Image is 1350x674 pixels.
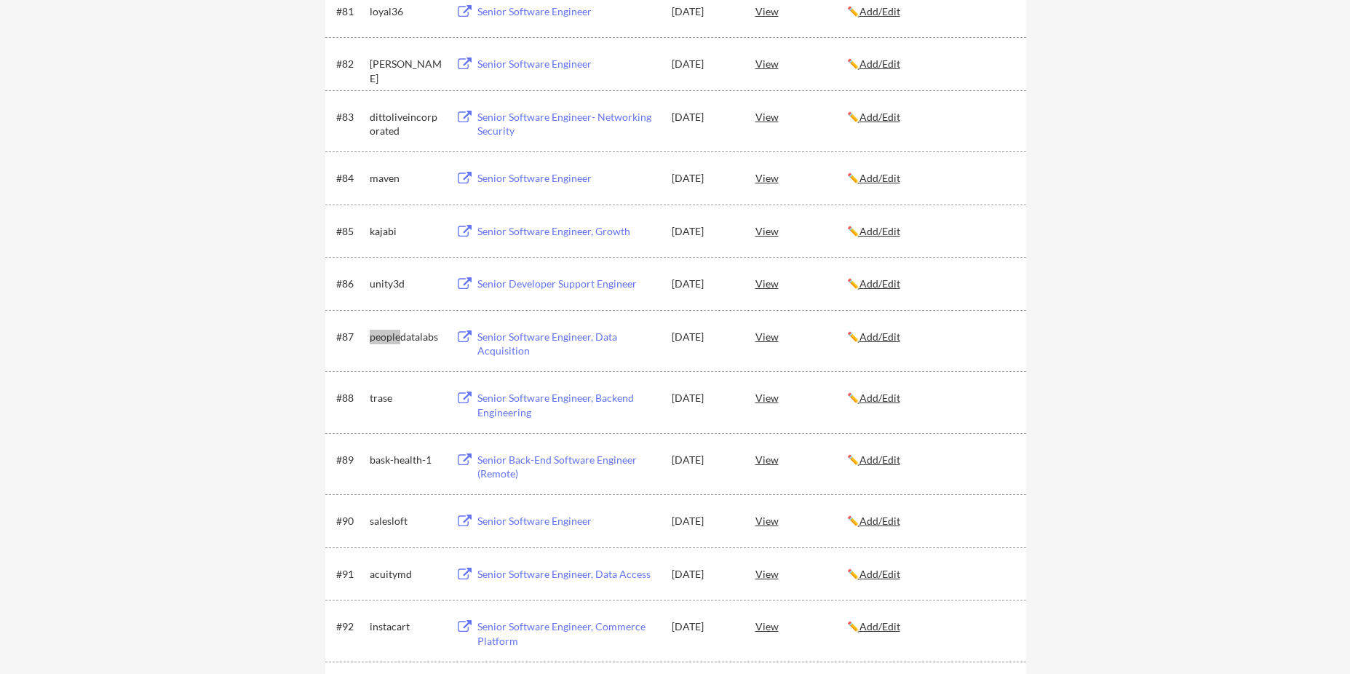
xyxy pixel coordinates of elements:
div: [DATE] [672,330,736,344]
div: [PERSON_NAME] [370,57,442,85]
div: [DATE] [672,514,736,528]
div: Senior Software Engineer, Backend Engineering [477,391,658,419]
u: Add/Edit [859,5,900,17]
u: Add/Edit [859,453,900,466]
div: ✏️ [847,277,1013,291]
div: loyal36 [370,4,442,19]
div: View [755,384,847,411]
div: #90 [336,514,365,528]
div: Senior Software Engineer, Data Acquisition [477,330,658,358]
div: #82 [336,57,365,71]
u: Add/Edit [859,330,900,343]
div: instacart [370,619,442,634]
div: View [755,218,847,244]
div: Senior Software Engineer [477,57,658,71]
div: maven [370,171,442,186]
div: #88 [336,391,365,405]
div: View [755,323,847,349]
u: Add/Edit [859,225,900,237]
div: #89 [336,453,365,467]
div: Senior Software Engineer, Commerce Platform [477,619,658,648]
div: ✏️ [847,391,1013,405]
div: [DATE] [672,277,736,291]
div: Senior Software Engineer [477,4,658,19]
div: [DATE] [672,619,736,634]
div: [DATE] [672,110,736,124]
div: Senior Back-End Software Engineer (Remote) [477,453,658,481]
div: [DATE] [672,4,736,19]
div: ✏️ [847,110,1013,124]
div: #84 [336,171,365,186]
div: #86 [336,277,365,291]
div: ✏️ [847,514,1013,528]
u: Add/Edit [859,172,900,184]
div: dittoliveincorporated [370,110,442,138]
div: unity3d [370,277,442,291]
div: ✏️ [847,57,1013,71]
div: Senior Software Engineer- Networking Security [477,110,658,138]
div: View [755,270,847,296]
div: View [755,613,847,639]
div: View [755,507,847,534]
div: #87 [336,330,365,344]
div: kajabi [370,224,442,239]
div: Senior Software Engineer [477,514,658,528]
u: Add/Edit [859,111,900,123]
div: peopledatalabs [370,330,442,344]
div: ✏️ [847,330,1013,344]
u: Add/Edit [859,277,900,290]
div: Senior Developer Support Engineer [477,277,658,291]
div: ✏️ [847,567,1013,582]
div: Senior Software Engineer, Data Access [477,567,658,582]
div: salesloft [370,514,442,528]
div: #81 [336,4,365,19]
u: Add/Edit [859,58,900,70]
div: [DATE] [672,57,736,71]
div: acuitymd [370,567,442,582]
div: [DATE] [672,171,736,186]
div: ✏️ [847,171,1013,186]
u: Add/Edit [859,392,900,404]
div: #92 [336,619,365,634]
div: #83 [336,110,365,124]
div: ✏️ [847,224,1013,239]
div: View [755,103,847,130]
u: Add/Edit [859,568,900,580]
div: Senior Software Engineer, Growth [477,224,658,239]
div: ✏️ [847,453,1013,467]
div: View [755,164,847,191]
div: ✏️ [847,619,1013,634]
div: [DATE] [672,453,736,467]
u: Add/Edit [859,515,900,527]
div: [DATE] [672,224,736,239]
div: View [755,560,847,587]
u: Add/Edit [859,620,900,633]
div: #91 [336,567,365,582]
div: trase [370,391,442,405]
div: Senior Software Engineer [477,171,658,186]
div: [DATE] [672,567,736,582]
div: bask-health-1 [370,453,442,467]
div: #85 [336,224,365,239]
div: View [755,446,847,472]
div: View [755,50,847,76]
div: ✏️ [847,4,1013,19]
div: [DATE] [672,391,736,405]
